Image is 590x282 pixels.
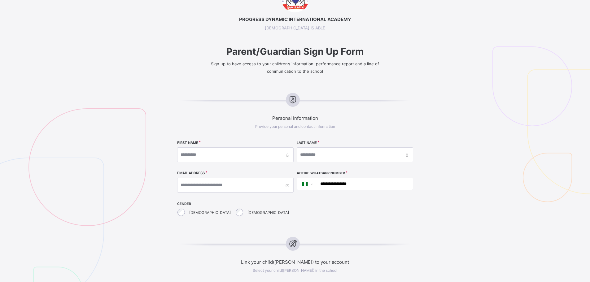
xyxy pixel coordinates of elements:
[247,210,289,215] label: [DEMOGRAPHIC_DATA]
[147,46,443,57] span: Parent/Guardian Sign Up Form
[189,210,231,215] label: [DEMOGRAPHIC_DATA]
[255,124,335,129] span: Provide your personal and contact information
[253,268,337,273] span: Select your child([PERSON_NAME]) in the school
[211,61,379,74] span: Sign up to have access to your children’s information, performance report and a line of communica...
[177,202,294,206] span: GENDER
[147,25,443,30] span: [DEMOGRAPHIC_DATA] IS ABLE
[177,171,205,175] label: EMAIL ADDRESS
[297,141,317,145] label: LAST NAME
[177,141,198,145] label: FIRST NAME
[147,16,443,22] span: PROGRESS DYNAMIC INTERNATIONAL ACADEMY
[147,115,443,121] span: Personal Information
[147,259,443,265] span: Link your child([PERSON_NAME]) to your account
[297,171,345,175] label: Active WhatsApp Number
